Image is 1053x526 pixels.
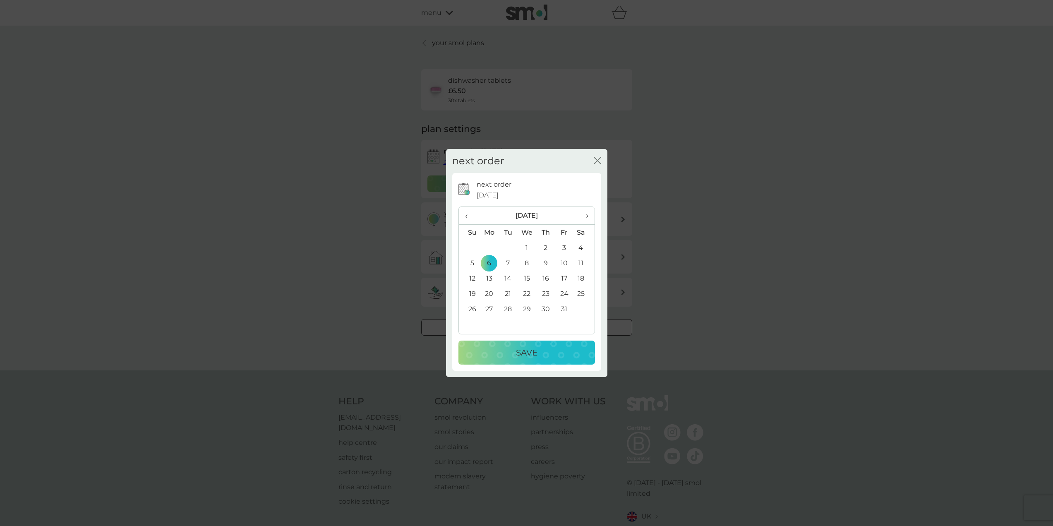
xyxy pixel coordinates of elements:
[536,225,555,240] th: Th
[536,301,555,317] td: 30
[480,286,499,301] td: 20
[452,155,504,167] h2: next order
[480,225,499,240] th: Mo
[499,225,517,240] th: Tu
[573,271,594,286] td: 18
[480,271,499,286] td: 13
[517,286,536,301] td: 22
[517,301,536,317] td: 29
[573,240,594,255] td: 4
[555,240,573,255] td: 3
[536,286,555,301] td: 23
[536,240,555,255] td: 2
[517,225,536,240] th: We
[459,301,480,317] td: 26
[459,271,480,286] td: 12
[477,190,499,201] span: [DATE]
[555,301,573,317] td: 31
[499,271,517,286] td: 14
[517,240,536,255] td: 1
[499,301,517,317] td: 28
[459,286,480,301] td: 19
[477,179,511,190] p: next order
[573,225,594,240] th: Sa
[517,271,536,286] td: 15
[555,286,573,301] td: 24
[573,255,594,271] td: 11
[480,255,499,271] td: 6
[517,255,536,271] td: 8
[536,271,555,286] td: 16
[465,207,474,224] span: ‹
[536,255,555,271] td: 9
[573,286,594,301] td: 25
[459,255,480,271] td: 5
[594,157,601,166] button: close
[555,255,573,271] td: 10
[459,225,480,240] th: Su
[555,271,573,286] td: 17
[555,225,573,240] th: Fr
[480,301,499,317] td: 27
[499,255,517,271] td: 7
[480,207,574,225] th: [DATE]
[458,341,595,365] button: Save
[580,207,588,224] span: ›
[516,346,537,359] p: Save
[499,286,517,301] td: 21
